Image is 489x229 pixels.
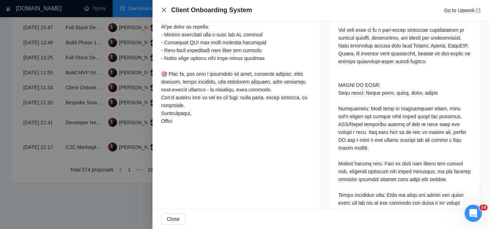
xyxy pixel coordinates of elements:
span: export [476,8,480,13]
a: Go to Upworkexport [444,8,480,13]
span: Close [167,215,180,223]
span: close [161,7,167,13]
iframe: Intercom live chat [465,205,482,222]
span: 10 [479,205,488,210]
button: Close [161,7,167,13]
button: Close [161,213,185,225]
h4: Client Onboarding System [171,6,252,15]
